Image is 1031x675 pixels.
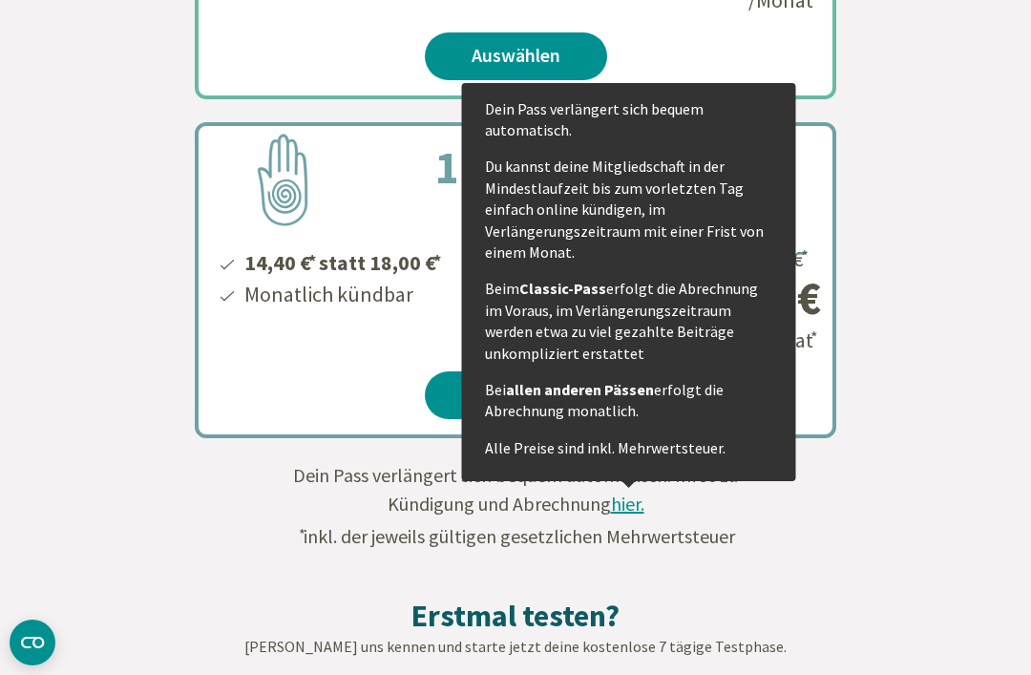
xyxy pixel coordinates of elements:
[485,278,773,364] p: Beim erfolgt die Abrechnung im Voraus, im Verlängerungszeitraum werden etwa zu viel gezahlte Beit...
[389,133,642,201] h2: 1 Monat
[485,379,773,422] p: Bei erfolgt die Abrechnung monatlich.
[10,620,55,665] button: CMP-Widget öffnen
[425,32,607,80] a: Auswählen
[611,492,644,516] span: hier.
[519,279,606,298] strong: Classic-Pass
[425,371,607,419] a: Auswählen
[297,524,735,548] span: inkl. der jeweils gültigen gesetzlichen Mehrwertsteuer
[242,243,444,279] li: 14,40 € statt 18,00 €
[242,279,444,310] li: Monatlich kündbar
[485,156,773,263] p: Du kannst deine Mitgliedschaft in der Mindestlaufzeit bis zum vorletzten Tag einfach online kündi...
[485,98,773,141] p: Dein Pass verlängert sich bequem automatisch.
[485,437,773,458] p: Alle Preise sind inkl. Mehrwertsteuer.
[506,380,654,399] strong: allen anderen Pässen
[277,461,754,551] div: Dein Pass verlängert sich bequem automatisch. Infos zu Kündigung und Abrechnung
